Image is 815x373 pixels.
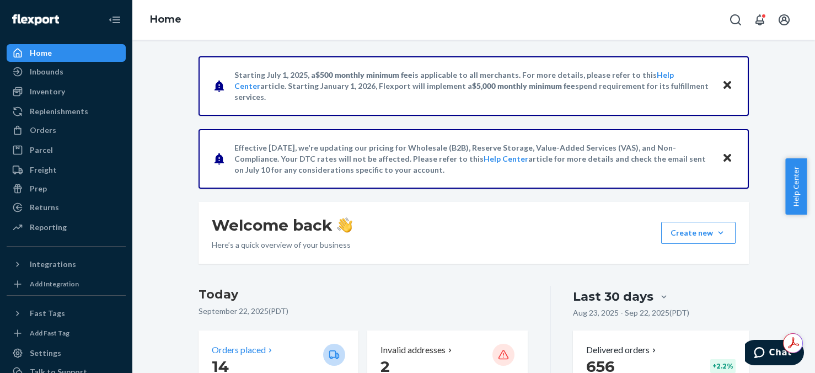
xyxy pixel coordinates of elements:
a: Add Fast Tag [7,327,126,340]
div: Replenishments [30,106,88,117]
a: Orders [7,121,126,139]
a: Reporting [7,219,126,236]
div: Inbounds [30,66,63,77]
button: Close Navigation [104,9,126,31]
a: Prep [7,180,126,198]
div: + 2.2 % [710,359,736,373]
div: Parcel [30,145,53,156]
div: Prep [30,183,47,194]
button: Close [720,151,734,167]
a: Help Center [484,154,528,163]
div: Settings [30,348,61,359]
button: Fast Tags [7,305,126,322]
div: Last 30 days [573,288,653,305]
a: Replenishments [7,103,126,120]
p: Invalid addresses [380,344,446,356]
iframe: Opens a widget where you can chat to one of our agents [745,340,804,367]
a: Inventory [7,83,126,100]
a: Settings [7,344,126,362]
button: Integrations [7,255,126,273]
div: Add Integration [30,279,79,289]
h1: Welcome back [212,215,352,235]
a: Add Integration [7,278,126,291]
a: Freight [7,161,126,179]
a: Home [150,13,181,25]
button: Open account menu [773,9,795,31]
span: $5,000 monthly minimum fee [472,81,575,90]
div: Integrations [30,259,76,270]
p: Orders placed [212,344,266,356]
p: Here’s a quick overview of your business [212,239,352,251]
div: Reporting [30,222,67,233]
div: Returns [30,202,59,213]
button: Delivered orders [586,344,658,356]
div: Inventory [30,86,65,97]
p: Aug 23, 2025 - Sep 22, 2025 ( PDT ) [573,307,689,318]
ol: breadcrumbs [141,4,190,36]
button: Open Search Box [725,9,747,31]
div: Add Fast Tag [30,328,69,338]
a: Parcel [7,141,126,159]
a: Inbounds [7,63,126,81]
p: Starting July 1, 2025, a is applicable to all merchants. For more details, please refer to this a... [234,70,711,103]
img: Flexport logo [12,14,59,25]
button: Help Center [785,158,807,215]
a: Returns [7,199,126,216]
p: Effective [DATE], we're updating our pricing for Wholesale (B2B), Reserve Storage, Value-Added Se... [234,142,711,175]
button: Close [720,78,734,94]
a: Home [7,44,126,62]
span: $500 monthly minimum fee [315,70,412,79]
button: Create new [661,222,736,244]
p: September 22, 2025 ( PDT ) [199,306,528,317]
div: Orders [30,125,56,136]
button: Open notifications [749,9,771,31]
img: hand-wave emoji [337,217,352,233]
div: Freight [30,164,57,175]
div: Home [30,47,52,58]
h3: Today [199,286,528,303]
div: Fast Tags [30,308,65,319]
